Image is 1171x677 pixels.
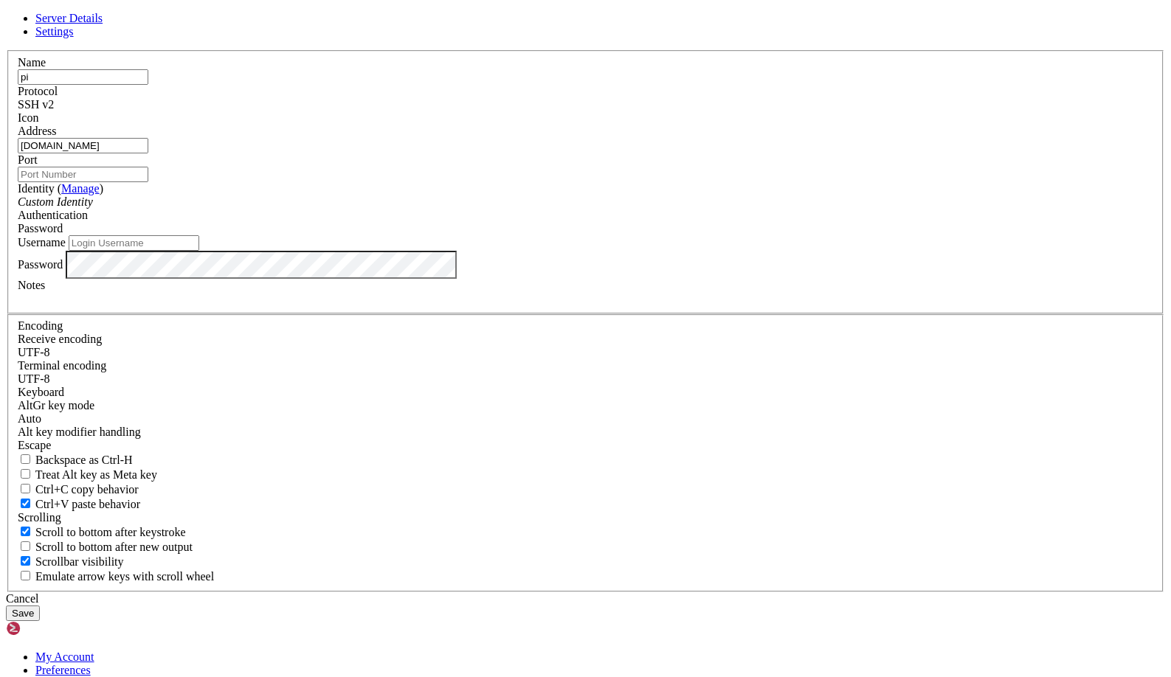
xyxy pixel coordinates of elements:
[35,555,124,568] span: Scrollbar visibility
[21,541,30,551] input: Scroll to bottom after new output
[18,195,93,208] i: Custom Identity
[18,153,38,166] label: Port
[18,372,50,385] span: UTF-8
[18,98,1153,111] div: SSH v2
[18,222,63,235] span: Password
[21,469,30,479] input: Treat Alt key as Meta key
[18,167,148,182] input: Port Number
[21,571,30,580] input: Emulate arrow keys with scroll wheel
[18,279,45,291] label: Notes
[18,541,193,553] label: Scroll to bottom after new output.
[18,439,51,451] span: Escape
[18,182,103,195] label: Identity
[18,468,157,481] label: Whether the Alt key acts as a Meta key or as a distinct Alt key.
[61,182,100,195] a: Manage
[6,605,40,621] button: Save
[35,498,140,510] span: Ctrl+V paste behavior
[35,541,193,553] span: Scroll to bottom after new output
[18,125,56,137] label: Address
[18,454,133,466] label: If true, the backspace should send BS ('\x08', aka ^H). Otherwise the backspace key should send '...
[35,25,74,38] a: Settings
[21,454,30,464] input: Backspace as Ctrl-H
[18,570,214,583] label: When using the alternative screen buffer, and DECCKM (Application Cursor Keys) is active, mouse w...
[21,499,30,508] input: Ctrl+V paste behavior
[18,222,1153,235] div: Password
[6,592,1165,605] div: Cancel
[18,372,1153,386] div: UTF-8
[18,209,88,221] label: Authentication
[18,69,148,85] input: Verified by Zero Phishing
[21,527,30,536] input: Scroll to bottom after keystroke
[18,386,64,398] label: Keyboard
[35,454,133,466] span: Backspace as Ctrl-H
[35,650,94,663] a: My Account
[18,98,54,111] span: SSH v2
[21,484,30,493] input: Ctrl+C copy behavior
[35,468,157,481] span: Treat Alt key as Meta key
[18,85,58,97] label: Protocol
[18,346,50,358] span: UTF-8
[18,511,61,524] label: Scrolling
[18,483,139,496] label: Ctrl-C copies if true, send ^C to host if false. Ctrl-Shift-C sends ^C to host if true, copies if...
[35,664,91,676] a: Preferences
[18,257,63,270] label: Password
[69,235,199,251] input: Login Username
[35,526,186,538] span: Scroll to bottom after keystroke
[21,556,30,566] input: Scrollbar visibility
[18,439,1153,452] div: Escape
[35,12,103,24] a: Server Details
[18,236,66,249] label: Username
[58,182,103,195] span: ( )
[18,319,63,332] label: Encoding
[18,346,1153,359] div: UTF-8
[18,138,148,153] input: Host Name or IP
[18,359,106,372] label: The default terminal encoding. ISO-2022 enables character map translations (like graphics maps). ...
[18,333,102,345] label: Set the expected encoding for data received from the host. If the encodings do not match, visual ...
[18,412,41,425] span: Auto
[35,570,214,583] span: Emulate arrow keys with scroll wheel
[35,483,139,496] span: Ctrl+C copy behavior
[18,426,141,438] label: Controls how the Alt key is handled. Escape: Send an ESC prefix. 8-Bit: Add 128 to the typed char...
[18,399,94,412] label: Set the expected encoding for data received from the host. If the encodings do not match, visual ...
[18,56,46,69] label: Name
[18,555,124,568] label: The vertical scrollbar mode.
[6,621,91,636] img: Shellngn
[18,526,186,538] label: Whether to scroll to the bottom on any keystroke.
[18,498,140,510] label: Ctrl+V pastes if true, sends ^V to host if false. Ctrl+Shift+V sends ^V to host if true, pastes i...
[18,195,1153,209] div: Custom Identity
[18,111,38,124] label: Icon
[18,412,1153,426] div: Auto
